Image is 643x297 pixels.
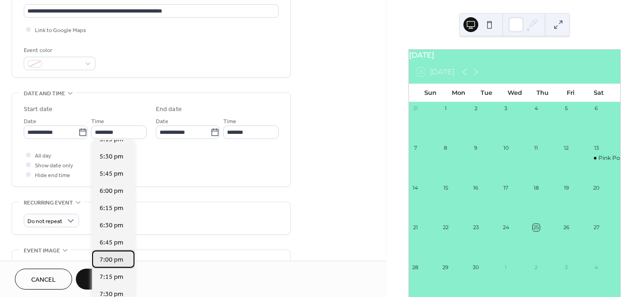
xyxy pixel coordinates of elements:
div: Sat [585,84,613,102]
span: 7:15 pm [100,272,123,282]
span: Recurring event [24,198,73,208]
span: Date and time [24,89,65,99]
div: 2 [533,264,540,271]
span: 6:15 pm [100,204,123,213]
div: 17 [502,184,509,191]
div: 24 [502,224,509,231]
div: 16 [472,184,479,191]
span: Link to Google Maps [35,26,86,35]
div: 23 [472,224,479,231]
div: Event color [24,46,94,55]
span: 5:30 pm [100,152,123,162]
div: Mon [444,84,472,102]
div: 3 [563,264,569,271]
div: Wed [501,84,529,102]
span: Show date only [35,161,73,171]
span: Date [156,117,168,126]
div: 31 [412,105,419,112]
div: 26 [563,224,569,231]
div: Pink Poses Yoga [590,154,620,162]
div: 10 [502,145,509,152]
div: 11 [533,145,540,152]
div: 27 [593,224,600,231]
div: 20 [593,184,600,191]
span: 5:45 pm [100,169,123,179]
span: 6:45 pm [100,238,123,248]
div: End date [156,105,182,114]
div: 25 [533,224,540,231]
div: 19 [563,184,569,191]
span: Event image [24,246,60,256]
div: 22 [442,224,449,231]
div: 1 [442,105,449,112]
div: 12 [563,145,569,152]
div: 5 [563,105,569,112]
div: Thu [529,84,556,102]
div: 4 [593,264,600,271]
div: Sun [416,84,444,102]
button: Save [76,269,124,290]
div: 28 [412,264,419,271]
div: 15 [442,184,449,191]
div: 30 [472,264,479,271]
span: Date [24,117,36,126]
span: 7:00 pm [100,255,123,265]
div: 7 [412,145,419,152]
span: All day [35,151,51,161]
div: 21 [412,224,419,231]
div: 2 [472,105,479,112]
div: 29 [442,264,449,271]
div: 1 [502,264,509,271]
div: 18 [533,184,540,191]
div: [DATE] [409,50,620,61]
span: Do not repeat [27,216,62,227]
div: 14 [412,184,419,191]
span: Time [223,117,236,126]
div: 4 [533,105,540,112]
div: Tue [473,84,501,102]
div: Start date [24,105,53,114]
span: Time [91,117,104,126]
div: 3 [502,105,509,112]
div: 13 [593,145,600,152]
div: 9 [472,145,479,152]
span: 6:30 pm [100,221,123,231]
div: Fri [556,84,584,102]
span: 6:00 pm [100,186,123,196]
button: Cancel [15,269,72,290]
div: 8 [442,145,449,152]
span: Hide end time [35,171,70,180]
span: Cancel [31,275,56,285]
div: 6 [593,105,600,112]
